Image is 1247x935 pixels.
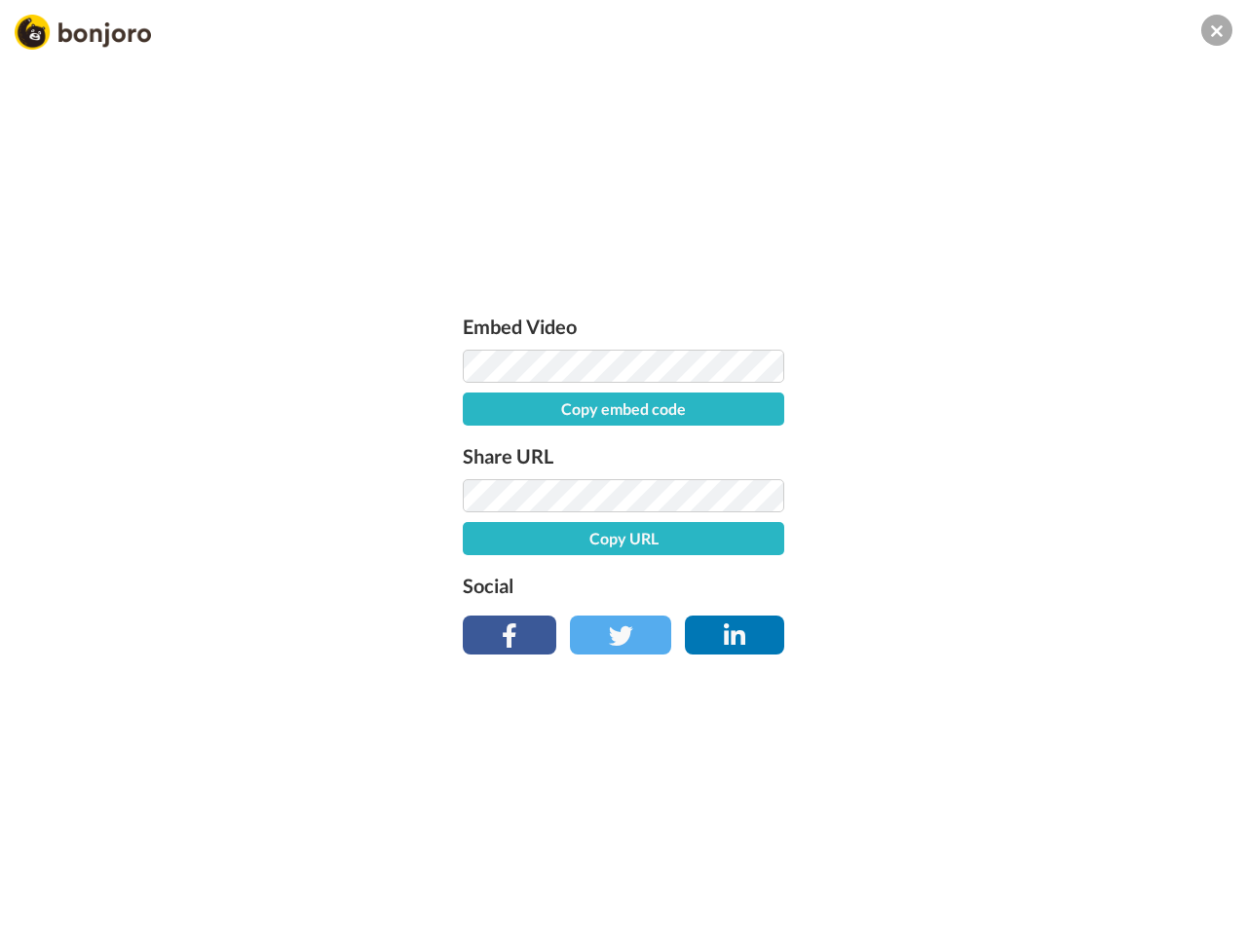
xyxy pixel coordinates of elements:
[463,311,784,342] label: Embed Video
[463,440,784,471] label: Share URL
[463,393,784,426] button: Copy embed code
[15,15,151,50] img: Bonjoro Logo
[463,522,784,555] button: Copy URL
[463,570,784,601] label: Social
